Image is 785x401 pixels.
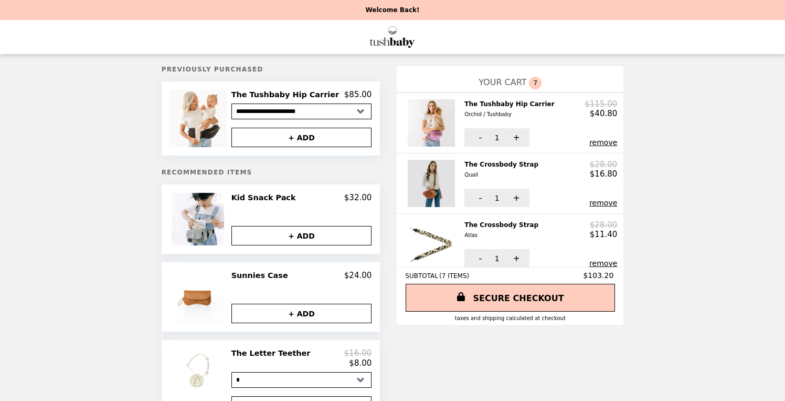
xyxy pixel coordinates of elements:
img: The Letter Teether [168,348,230,393]
h2: The Crossbody Strap [464,160,543,180]
img: The Tushbaby Hip Carrier [169,90,229,147]
p: $8.00 [349,358,372,368]
p: $28.00 [590,160,618,169]
h2: Kid Snack Pack [231,193,300,202]
span: ( 7 ITEMS ) [439,272,469,280]
p: Welcome Back! [365,6,419,14]
span: SUBTOTAL [405,272,439,280]
h5: Previously Purchased [162,66,380,73]
span: 1 [495,133,500,142]
button: - [464,128,493,147]
button: + [501,249,529,268]
p: $24.00 [344,271,372,280]
a: SECURE CHECKOUT [406,284,615,312]
span: 7 [529,77,542,89]
p: $115.00 [585,99,617,109]
img: The Crossbody Strap [408,220,458,268]
button: remove [589,259,617,268]
h5: Recommended Items [162,169,380,176]
button: + ADD [231,304,372,323]
p: $40.80 [590,109,618,118]
h2: The Letter Teether [231,348,315,358]
p: $85.00 [344,90,372,99]
h2: The Tushbaby Hip Carrier [231,90,343,99]
p: $28.00 [590,220,618,230]
button: remove [589,138,617,147]
p: $16.80 [590,169,618,179]
img: Sunnies Case [172,271,227,323]
select: Select a product variant [231,372,372,388]
span: 1 [495,254,500,263]
h2: The Crossbody Strap [464,220,543,241]
img: The Tushbaby Hip Carrier [408,99,458,147]
h2: The Tushbaby Hip Carrier [464,99,558,120]
select: Select a product variant [231,104,372,119]
button: - [464,189,493,207]
button: + [501,189,529,207]
button: + ADD [231,128,372,147]
p: $32.00 [344,193,372,202]
img: Brand Logo [370,26,415,48]
p: $11.40 [590,230,618,239]
button: - [464,249,493,268]
div: Quail [464,170,538,180]
div: Taxes and Shipping calculated at checkout [405,315,615,321]
img: The Crossbody Strap [408,160,458,207]
span: $103.20 [583,271,615,280]
p: $16.00 [344,348,372,358]
button: + ADD [231,226,372,245]
span: 1 [495,194,500,202]
button: + [501,128,529,147]
button: remove [589,199,617,207]
img: Kid Snack Pack [172,193,227,245]
h2: Sunnies Case [231,271,292,280]
div: Orchid / Tushbaby [464,110,554,119]
span: YOUR CART [479,77,526,87]
div: Atlas [464,231,538,240]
